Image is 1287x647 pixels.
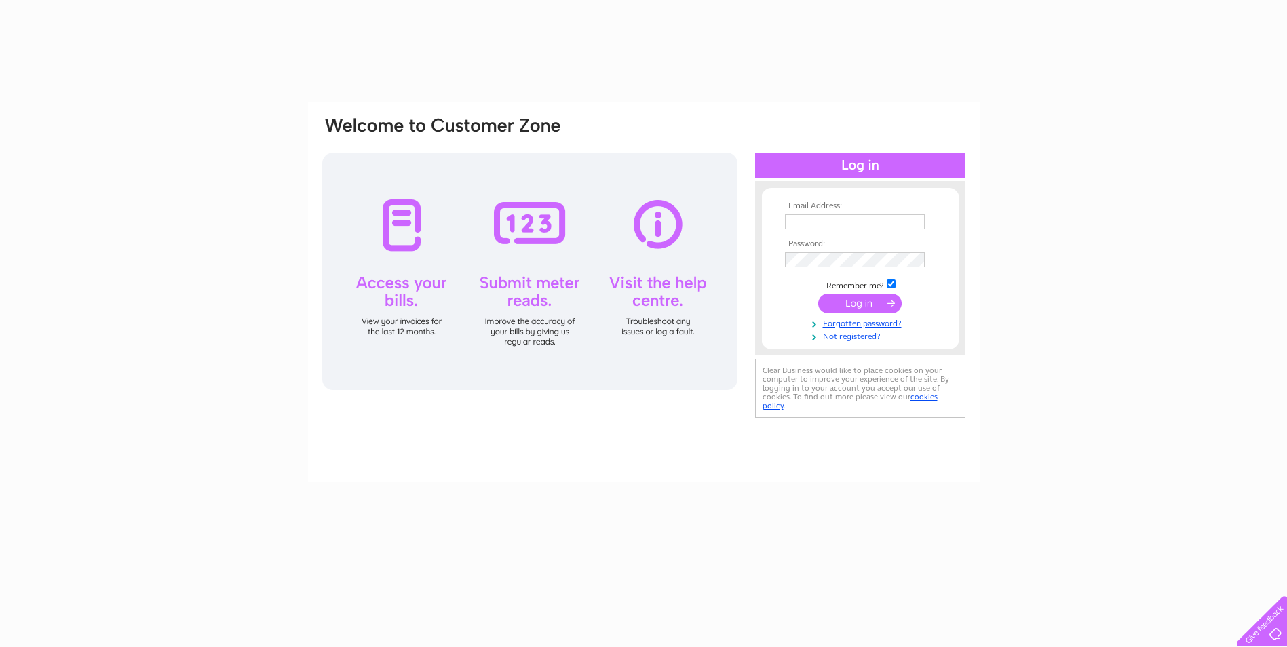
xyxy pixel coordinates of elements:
[782,277,939,291] td: Remember me?
[818,294,902,313] input: Submit
[782,201,939,211] th: Email Address:
[785,316,939,329] a: Forgotten password?
[785,329,939,342] a: Not registered?
[763,392,938,410] a: cookies policy
[782,239,939,249] th: Password:
[755,359,965,418] div: Clear Business would like to place cookies on your computer to improve your experience of the sit...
